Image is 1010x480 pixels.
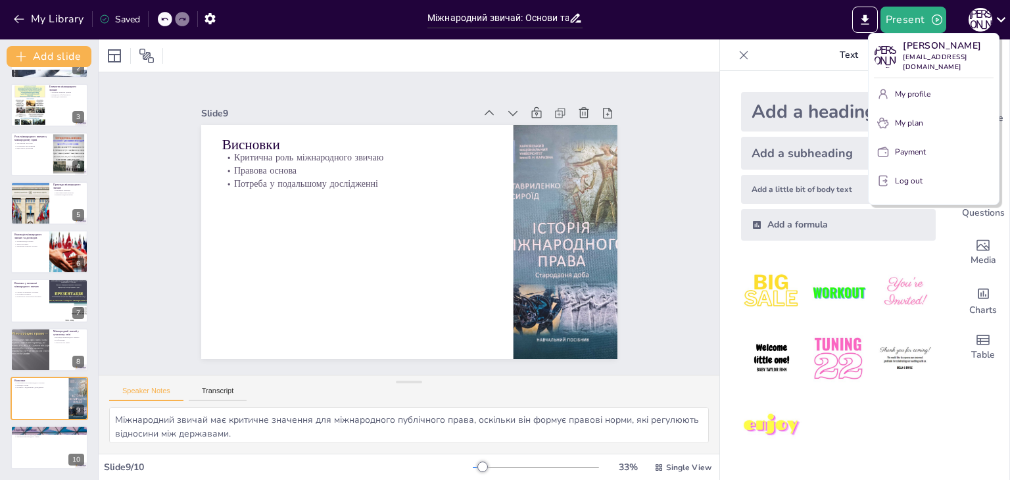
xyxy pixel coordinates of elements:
button: My plan [874,112,994,133]
div: М [PERSON_NAME] [874,44,898,68]
p: Payment [895,146,926,158]
p: My profile [895,88,930,100]
p: [EMAIL_ADDRESS][DOMAIN_NAME] [903,53,994,72]
p: Log out [895,175,923,187]
button: Log out [874,170,994,191]
button: Payment [874,141,994,162]
p: [PERSON_NAME] [903,39,994,53]
p: My plan [895,117,923,129]
button: My profile [874,84,994,105]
